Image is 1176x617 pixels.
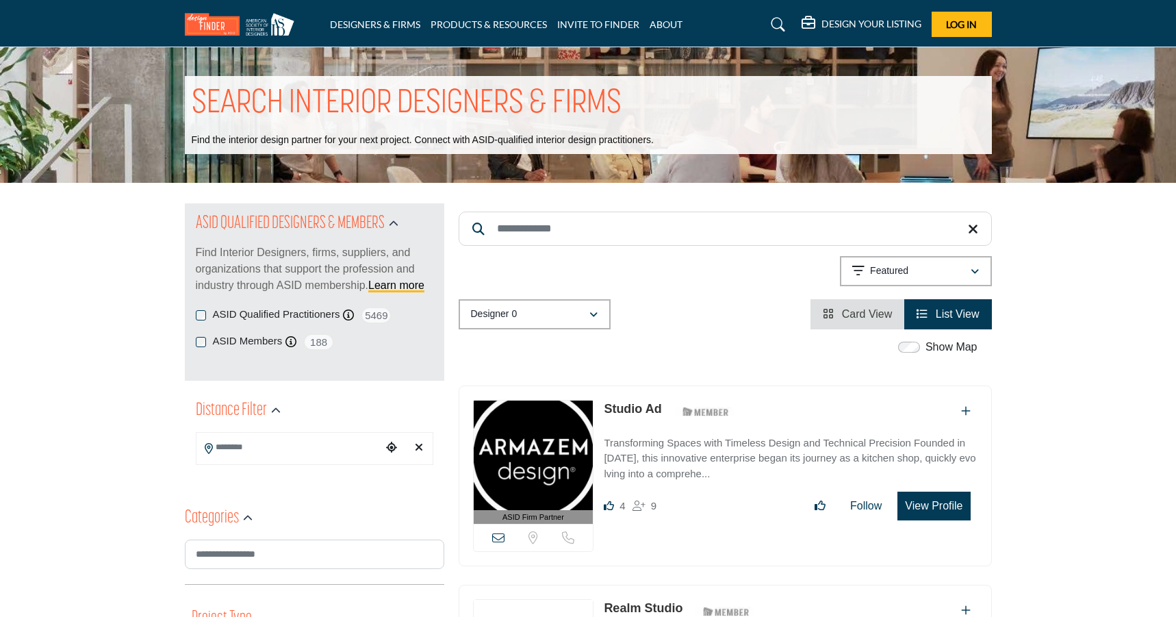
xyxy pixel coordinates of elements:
[604,601,682,615] a: Realm Studio
[897,492,970,520] button: View Profile
[904,299,991,329] li: List View
[474,401,593,510] img: Studio Ad
[196,399,267,423] h2: Distance Filter
[675,403,737,420] img: ASID Members Badge Icon
[192,83,622,125] h1: SEARCH INTERIOR DESIGNERS & FIRMS
[758,14,794,36] a: Search
[925,339,977,355] label: Show Map
[604,427,977,482] a: Transforming Spaces with Timeless Design and Technical Precision Founded in [DATE], this innovati...
[604,400,661,418] p: Studio Ad
[841,492,891,520] button: Follow
[471,307,517,321] p: Designer 0
[604,436,977,482] p: Transforming Spaces with Timeless Design and Technical Precision Founded in [DATE], this innovati...
[213,333,283,349] label: ASID Members
[502,512,564,523] span: ASID Firm Partner
[917,308,979,320] a: View List
[823,308,892,320] a: View Card
[368,279,424,291] a: Learn more
[185,13,301,36] img: Site Logo
[604,402,661,416] a: Studio Ad
[409,433,429,463] div: Clear search location
[192,134,654,147] p: Find the interior design partner for your next project. Connect with ASID-qualified interior desi...
[936,308,980,320] span: List View
[604,501,614,511] i: Likes
[961,405,971,417] a: Add To List
[459,299,611,329] button: Designer 0
[459,212,992,246] input: Search Keyword
[196,337,206,347] input: ASID Members checkbox
[557,18,639,30] a: INVITE TO FINDER
[196,310,206,320] input: ASID Qualified Practitioners checkbox
[870,264,908,278] p: Featured
[330,18,420,30] a: DESIGNERS & FIRMS
[185,540,444,569] input: Search Category
[474,401,593,525] a: ASID Firm Partner
[196,212,385,236] h2: ASID QUALIFIED DESIGNERS & MEMBERS
[632,498,656,514] div: Followers
[431,18,547,30] a: PRODUCTS & RESOURCES
[619,500,625,512] span: 4
[932,12,992,37] button: Log In
[961,605,971,616] a: Add To List
[196,244,433,294] p: Find Interior Designers, firms, suppliers, and organizations that support the profession and indu...
[821,18,921,30] h5: DESIGN YOUR LISTING
[946,18,977,30] span: Log In
[650,18,682,30] a: ABOUT
[196,434,381,461] input: Search Location
[802,16,921,33] div: DESIGN YOUR LISTING
[651,500,656,512] span: 9
[303,333,334,351] span: 188
[185,506,239,531] h2: Categories
[213,307,340,323] label: ASID Qualified Practitioners
[361,307,392,324] span: 5469
[840,256,992,286] button: Featured
[381,433,402,463] div: Choose your current location
[810,299,904,329] li: Card View
[842,308,893,320] span: Card View
[806,492,834,520] button: Like listing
